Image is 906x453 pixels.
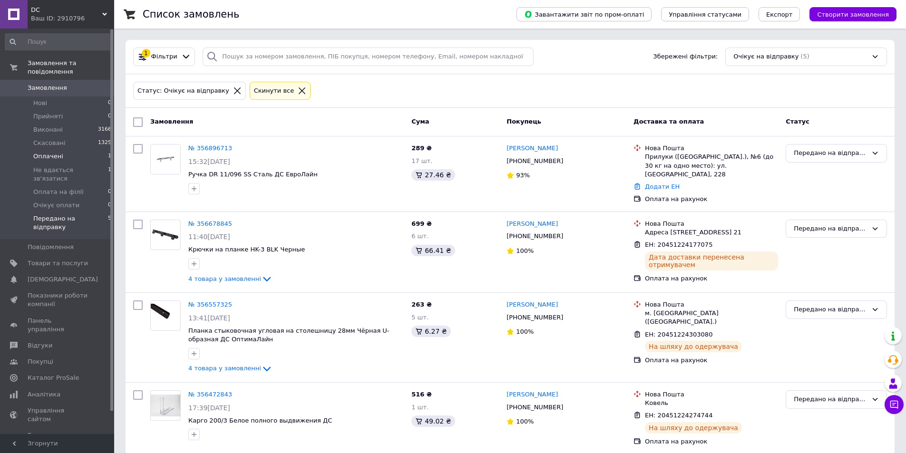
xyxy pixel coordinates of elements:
span: 1 шт. [411,404,429,411]
span: 0 [108,201,111,210]
div: Статус: Очікує на відправку [136,86,231,96]
a: Фото товару [150,300,181,331]
span: Нові [33,99,47,107]
span: 1 [108,166,111,183]
span: 5 [108,214,111,231]
div: Оплата на рахунок [645,437,778,446]
a: № 356896713 [188,145,232,152]
span: ЕН: 20451224177075 [645,241,712,248]
span: 11:40[DATE] [188,233,230,241]
span: Завантажити звіт по пром-оплаті [524,10,644,19]
span: Показники роботи компанії [28,291,88,308]
span: Замовлення та повідомлення [28,59,114,76]
a: № 356557325 [188,301,232,308]
a: [PERSON_NAME] [507,300,558,309]
span: 5 шт. [411,314,429,321]
div: Ваш ID: 2910796 [31,14,114,23]
div: Нова Пошта [645,144,778,153]
span: (5) [800,53,809,60]
div: 66.41 ₴ [411,245,455,256]
input: Пошук [5,33,112,50]
span: 289 ₴ [411,145,432,152]
a: Карго 200/3 Белое полного выдвижения ДС [188,417,332,424]
span: Експорт [766,11,793,18]
span: 1325 [98,139,111,147]
span: 17:39[DATE] [188,404,230,412]
span: Управління сайтом [28,406,88,424]
a: Фото товару [150,220,181,250]
span: 699 ₴ [411,220,432,227]
a: Створити замовлення [800,10,896,18]
span: 0 [108,99,111,107]
span: Товари та послуги [28,259,88,268]
span: 6 шт. [411,232,429,240]
span: Каталог ProSale [28,374,79,382]
button: Створити замовлення [809,7,896,21]
span: [DEMOGRAPHIC_DATA] [28,275,98,284]
span: 3166 [98,125,111,134]
div: [PHONE_NUMBER] [505,155,565,167]
a: № 356472843 [188,391,232,398]
div: Нова Пошта [645,300,778,309]
div: Передано на відправку [794,395,867,405]
button: Експорт [759,7,800,21]
div: м. [GEOGRAPHIC_DATA] ([GEOGRAPHIC_DATA].) [645,309,778,326]
span: Повідомлення [28,243,74,251]
div: Адреса [STREET_ADDRESS] 21 [645,228,778,237]
div: Дата доставки перенесена отримувачем [645,251,778,270]
span: Управління статусами [669,11,741,18]
div: Нова Пошта [645,390,778,399]
div: Передано на відправку [794,224,867,234]
img: Фото товару [151,304,180,328]
a: [PERSON_NAME] [507,220,558,229]
span: 0 [108,188,111,196]
span: Замовлення [28,84,67,92]
a: [PERSON_NAME] [507,390,558,399]
div: Передано на відправку [794,148,867,158]
a: [PERSON_NAME] [507,144,558,153]
a: Ручка DR 11/096 SS Сталь ДС ЕвроЛайн [188,171,318,178]
span: Скасовані [33,139,66,147]
span: Статус [786,118,809,125]
img: Фото товару [151,395,180,417]
a: Додати ЕН [645,183,680,190]
span: 17 шт. [411,157,432,164]
button: Завантажити звіт по пром-оплаті [516,7,652,21]
div: На шляху до одержувача [645,341,742,352]
span: Не вдається зв'язатися [33,166,108,183]
div: На шляху до одержувача [645,422,742,434]
span: Доставка та оплата [633,118,704,125]
span: Cума [411,118,429,125]
span: Аналітика [28,390,60,399]
div: 6.27 ₴ [411,326,450,337]
span: DC [31,6,102,14]
div: [PHONE_NUMBER] [505,230,565,242]
span: 100% [516,247,534,254]
a: 4 товара у замовленні [188,275,273,282]
span: Очікує оплати [33,201,79,210]
a: Крючки на планке HK-3 BLK Черные [188,246,305,253]
span: 263 ₴ [411,301,432,308]
span: 1 [108,152,111,161]
a: Планка стыковочная угловая на столешницу 28мм Чёрная U-образная ДС ОптимаЛайн [188,327,390,343]
button: Управління статусами [661,7,749,21]
span: Панель управління [28,317,88,334]
a: Фото товару [150,390,181,421]
a: Фото товару [150,144,181,174]
div: Оплата на рахунок [645,356,778,365]
a: 4 товара у замовленні [188,365,273,372]
span: 93% [516,172,530,179]
div: 1 [142,49,150,58]
img: Фото товару [151,145,180,174]
a: № 356678845 [188,220,232,227]
span: Покупці [28,357,53,366]
span: 4 товара у замовленні [188,275,261,282]
span: 516 ₴ [411,391,432,398]
span: Прийняті [33,112,63,121]
span: Покупець [507,118,541,125]
span: 15:32[DATE] [188,158,230,165]
div: Нова Пошта [645,220,778,228]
